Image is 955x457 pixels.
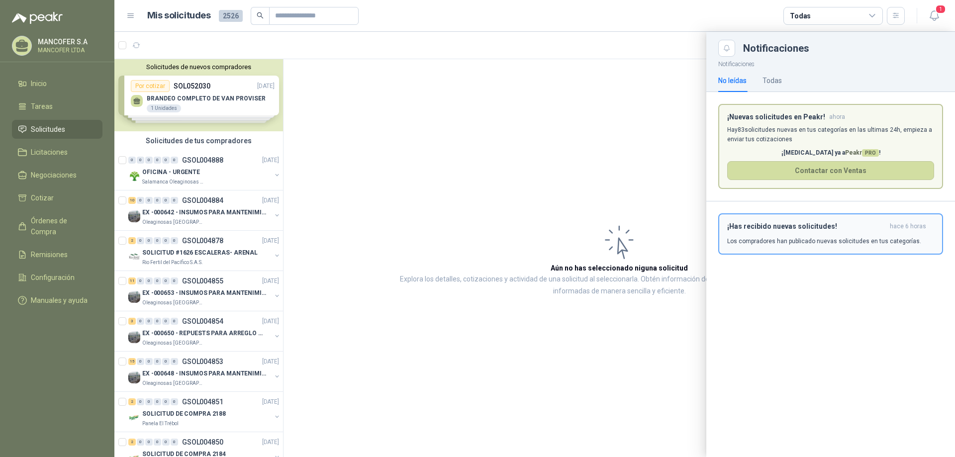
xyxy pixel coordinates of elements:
a: Manuales y ayuda [12,291,102,310]
span: Manuales y ayuda [31,295,88,306]
p: Los compradores han publicado nuevas solicitudes en tus categorías. [727,237,921,246]
a: Configuración [12,268,102,287]
p: ¡[MEDICAL_DATA] ya a ! [727,148,934,158]
div: Todas [763,75,782,86]
button: ¡Has recibido nuevas solicitudes!hace 6 horas Los compradores han publicado nuevas solicitudes en... [718,213,943,255]
span: 1 [935,4,946,14]
img: Logo peakr [12,12,63,24]
a: Tareas [12,97,102,116]
span: hace 6 horas [890,222,926,231]
span: search [257,12,264,19]
span: Peakr [845,149,879,156]
a: Órdenes de Compra [12,211,102,241]
button: 1 [925,7,943,25]
p: MANCOFER S.A [38,38,100,45]
span: Negociaciones [31,170,77,181]
span: ahora [829,113,845,121]
h1: Mis solicitudes [147,8,211,23]
span: Licitaciones [31,147,68,158]
a: Negociaciones [12,166,102,184]
button: Close [718,40,735,57]
span: Configuración [31,272,75,283]
a: Remisiones [12,245,102,264]
span: Remisiones [31,249,68,260]
a: Cotizar [12,188,102,207]
p: MANCOFER LTDA [38,47,100,53]
button: Contactar con Ventas [727,161,934,180]
h3: ¡Has recibido nuevas solicitudes! [727,222,886,231]
p: Hay 83 solicitudes nuevas en tus categorías en las ultimas 24h, empieza a enviar tus cotizaciones [727,125,934,144]
span: PRO [862,149,879,157]
h3: ¡Nuevas solicitudes en Peakr! [727,113,825,121]
span: Inicio [31,78,47,89]
span: Cotizar [31,192,54,203]
div: Notificaciones [743,43,943,53]
p: Notificaciones [706,57,955,69]
span: Solicitudes [31,124,65,135]
span: Órdenes de Compra [31,215,93,237]
span: 2526 [219,10,243,22]
a: Licitaciones [12,143,102,162]
a: Inicio [12,74,102,93]
a: Solicitudes [12,120,102,139]
div: Todas [790,10,811,21]
div: No leídas [718,75,747,86]
span: Tareas [31,101,53,112]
